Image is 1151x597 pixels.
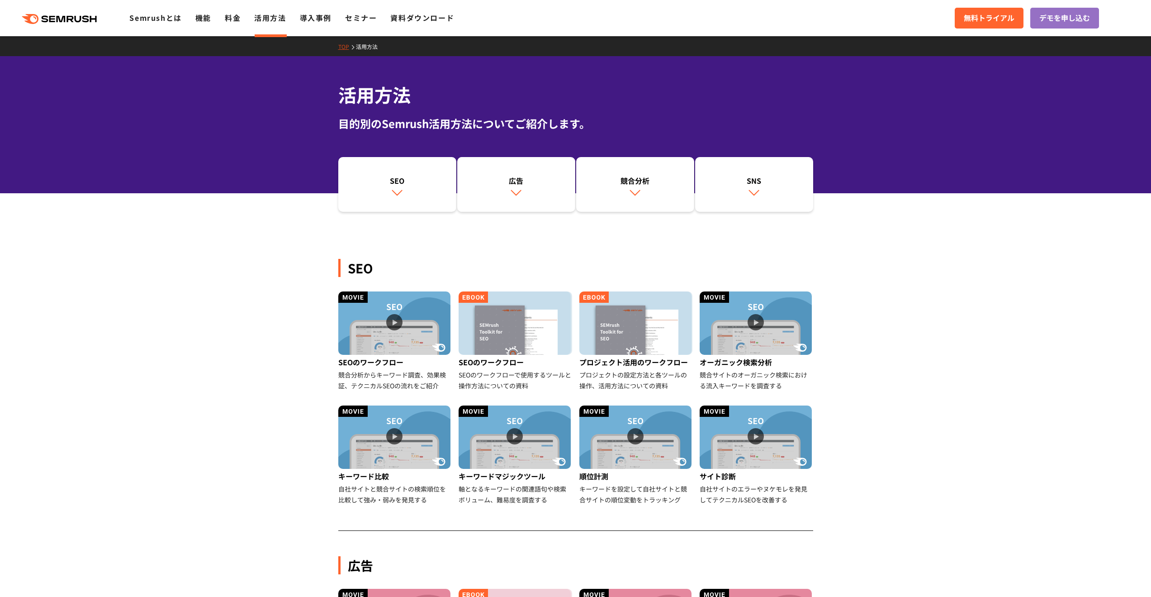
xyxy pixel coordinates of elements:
[343,175,452,186] div: SEO
[576,157,694,212] a: 競合分析
[338,291,452,391] a: SEOのワークフロー 競合分析からキーワード調査、効果検証、テクニカルSEOの流れをご紹介
[457,157,575,212] a: 広告
[700,369,813,391] div: 競合サイトのオーガニック検索における流入キーワードを調査する
[254,12,286,23] a: 活用方法
[581,175,690,186] div: 競合分析
[579,483,693,505] div: キーワードを設定して自社サイトと競合サイトの順位変動をトラッキング
[700,355,813,369] div: オーガニック検索分析
[338,355,452,369] div: SEOのワークフロー
[700,175,809,186] div: SNS
[1030,8,1099,29] a: デモを申し込む
[338,259,813,277] div: SEO
[579,291,693,391] a: プロジェクト活用のワークフロー プロジェクトの設定方法と各ツールの操作、活用方法についての資料
[300,12,332,23] a: 導入事例
[338,483,452,505] div: 自社サイトと競合サイトの検索順位を比較して強み・弱みを発見する
[390,12,454,23] a: 資料ダウンロード
[225,12,241,23] a: 料金
[338,157,456,212] a: SEO
[345,12,377,23] a: セミナー
[195,12,211,23] a: 機能
[700,291,813,391] a: オーガニック検索分析 競合サイトのオーガニック検索における流入キーワードを調査する
[955,8,1023,29] a: 無料トライアル
[459,355,572,369] div: SEOのワークフロー
[338,469,452,483] div: キーワード比較
[1039,12,1090,24] span: デモを申し込む
[700,406,813,505] a: サイト診断 自社サイトのエラーやヌケモレを発見してテクニカルSEOを改善する
[459,291,572,391] a: SEOのワークフロー SEOのワークフローで使用するツールと操作方法についての資料
[459,369,572,391] div: SEOのワークフローで使用するツールと操作方法についての資料
[338,81,813,108] h1: 活用方法
[459,469,572,483] div: キーワードマジックツール
[459,483,572,505] div: 軸となるキーワードの関連語句や検索ボリューム、難易度を調査する
[129,12,181,23] a: Semrushとは
[459,406,572,505] a: キーワードマジックツール 軸となるキーワードの関連語句や検索ボリューム、難易度を調査する
[338,556,813,574] div: 広告
[700,469,813,483] div: サイト診断
[579,369,693,391] div: プロジェクトの設定方法と各ツールの操作、活用方法についての資料
[356,43,384,50] a: 活用方法
[338,406,452,505] a: キーワード比較 自社サイトと競合サイトの検索順位を比較して強み・弱みを発見する
[579,406,693,505] a: 順位計測 キーワードを設定して自社サイトと競合サイトの順位変動をトラッキング
[338,369,452,391] div: 競合分析からキーワード調査、効果検証、テクニカルSEOの流れをご紹介
[700,483,813,505] div: 自社サイトのエラーやヌケモレを発見してテクニカルSEOを改善する
[462,175,571,186] div: 広告
[964,12,1014,24] span: 無料トライアル
[695,157,813,212] a: SNS
[579,469,693,483] div: 順位計測
[338,115,813,132] div: 目的別のSemrush活用方法についてご紹介します。
[338,43,356,50] a: TOP
[579,355,693,369] div: プロジェクト活用のワークフロー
